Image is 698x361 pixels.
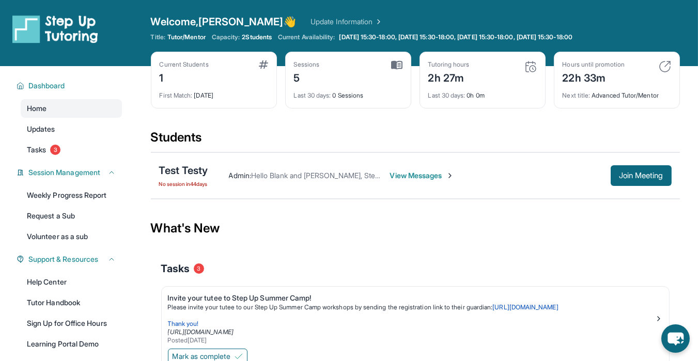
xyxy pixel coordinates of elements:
[159,163,208,178] div: Test Testy
[162,287,669,347] a: Invite your tutee to Step Up Summer Camp!Please invite your tutee to our Step Up Summer Camp work...
[563,69,625,85] div: 22h 33m
[194,263,204,274] span: 3
[661,324,690,353] button: chat-button
[21,293,122,312] a: Tutor Handbook
[12,14,98,43] img: logo
[446,171,454,180] img: Chevron-Right
[611,165,672,186] button: Join Meeting
[21,314,122,333] a: Sign Up for Office Hours
[160,85,268,100] div: [DATE]
[21,335,122,353] a: Learning Portal Demo
[294,85,402,100] div: 0 Sessions
[160,60,209,69] div: Current Students
[27,124,55,134] span: Updates
[151,14,297,29] span: Welcome, [PERSON_NAME] 👋
[27,103,46,114] span: Home
[428,69,470,85] div: 2h 27m
[619,172,663,179] span: Join Meeting
[168,328,234,336] a: [URL][DOMAIN_NAME]
[151,129,680,152] div: Students
[428,91,466,99] span: Last 30 days :
[428,60,470,69] div: Tutoring hours
[167,33,206,41] span: Tutor/Mentor
[373,17,383,27] img: Chevron Right
[160,91,193,99] span: First Match :
[21,273,122,291] a: Help Center
[161,261,190,276] span: Tasks
[168,336,655,344] div: Posted [DATE]
[50,145,60,155] span: 3
[168,293,655,303] div: Invite your tutee to Step Up Summer Camp!
[168,320,199,327] span: Thank you!
[563,60,625,69] div: Hours until promotion
[28,167,100,178] span: Session Management
[563,85,671,100] div: Advanced Tutor/Mentor
[151,206,680,251] div: What's New
[160,69,209,85] div: 1
[24,81,116,91] button: Dashboard
[311,17,383,27] a: Update Information
[159,180,208,188] span: No session in 44 days
[21,140,122,159] a: Tasks3
[151,33,165,41] span: Title:
[278,33,335,41] span: Current Availability:
[563,91,591,99] span: Next title :
[21,186,122,205] a: Weekly Progress Report
[21,207,122,225] a: Request a Sub
[294,91,331,99] span: Last 30 days :
[294,60,320,69] div: Sessions
[339,33,572,41] span: [DATE] 15:30-18:00, [DATE] 15:30-18:00, [DATE] 15:30-18:00, [DATE] 15:30-18:00
[294,69,320,85] div: 5
[27,145,46,155] span: Tasks
[524,60,537,73] img: card
[21,227,122,246] a: Volunteer as a sub
[428,85,537,100] div: 0h 0m
[390,170,455,181] span: View Messages
[229,171,251,180] span: Admin :
[337,33,575,41] a: [DATE] 15:30-18:00, [DATE] 15:30-18:00, [DATE] 15:30-18:00, [DATE] 15:30-18:00
[24,167,116,178] button: Session Management
[28,81,65,91] span: Dashboard
[235,352,243,360] img: Mark as complete
[28,254,98,264] span: Support & Resources
[21,99,122,118] a: Home
[212,33,240,41] span: Capacity:
[492,303,558,311] a: [URL][DOMAIN_NAME]
[24,254,116,264] button: Support & Resources
[259,60,268,69] img: card
[659,60,671,73] img: card
[168,303,655,311] p: Please invite your tutee to our Step Up Summer Camp workshops by sending the registration link to...
[391,60,402,70] img: card
[242,33,272,41] span: 2 Students
[21,120,122,138] a: Updates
